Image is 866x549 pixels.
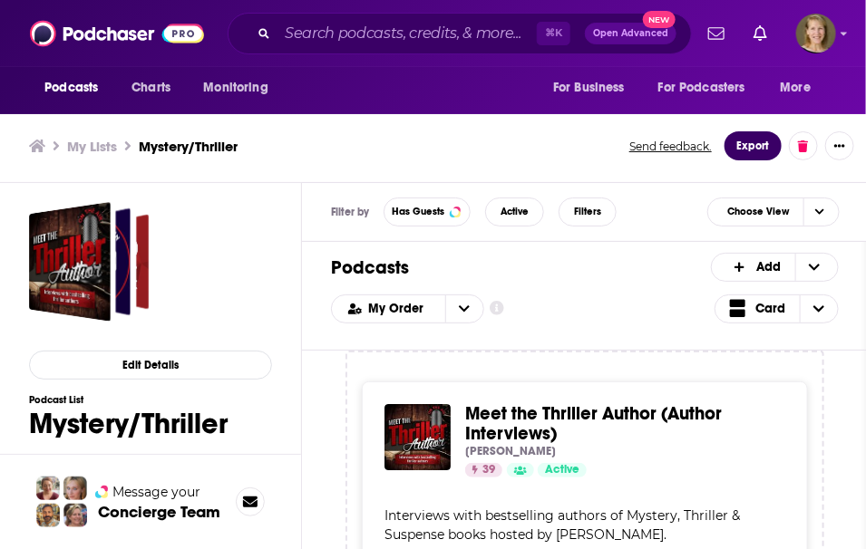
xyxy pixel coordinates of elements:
p: [PERSON_NAME] [465,444,556,458]
span: Active [545,461,579,479]
img: Barbara Profile [63,504,87,527]
h2: Choose List sort [331,294,484,323]
button: Edit Details [29,351,272,380]
button: + Add [711,253,839,282]
button: open menu [32,71,122,105]
span: Card [755,303,785,315]
a: Show notifications dropdown [701,18,732,49]
div: Search podcasts, credits, & more... [228,13,692,54]
button: open menu [540,71,647,105]
span: Active [501,207,529,217]
span: Filters [574,207,601,217]
button: Show More Button [825,131,854,160]
img: User Profile [796,14,836,53]
button: open menu [647,71,772,105]
span: Charts [131,75,170,101]
a: My Lists [67,138,117,155]
button: Choose View [707,197,840,226]
a: 39 [465,463,502,477]
a: Active [538,463,587,477]
a: Show additional information [490,300,504,317]
img: Meet the Thriller Author (Author Interviews) [384,404,451,470]
span: Message your [112,483,200,501]
span: More [781,75,812,101]
h1: Mystery/Thriller [29,406,228,441]
img: Jon Profile [36,504,60,527]
span: Has Guests [392,207,444,217]
span: New [643,11,676,28]
button: Send feedback. [624,139,717,154]
button: Has Guests [384,197,471,226]
span: ⌘ K [537,22,570,45]
button: open menu [445,295,483,323]
button: open menu [768,71,834,105]
span: My Order [369,303,431,315]
span: 39 [482,461,495,479]
img: Jules Profile [63,477,87,500]
a: Charts [120,71,181,105]
button: Export [725,131,782,160]
span: Add [756,261,781,274]
span: Podcasts [44,75,98,101]
a: Mystery/Thriller [29,202,149,322]
h3: Mystery/Thriller [139,138,238,155]
button: Open AdvancedNew [585,23,676,44]
span: Monitoring [203,75,268,101]
img: Podchaser - Follow, Share and Rate Podcasts [30,16,204,51]
span: For Business [553,75,625,101]
a: Show notifications dropdown [746,18,774,49]
h3: Podcast List [29,394,228,406]
button: open menu [332,303,445,315]
span: Meet the Thriller Author (Author Interviews) [465,402,722,445]
button: Choose View [715,294,840,323]
span: Interviews with bestselling authors of Mystery, Thriller & Suspense books hosted by [PERSON_NAME]. [384,507,740,543]
a: Meet the Thriller Author (Author Interviews) [465,404,771,444]
span: Choose View [713,200,803,225]
h1: Podcasts [331,256,696,279]
input: Search podcasts, credits, & more... [277,19,537,48]
span: Logged in as tvdockum [796,14,836,53]
span: For Podcasters [658,75,745,101]
button: Filters [559,197,617,226]
h3: Concierge Team [98,503,220,521]
h3: Filter by [331,206,369,218]
button: Show profile menu [796,14,836,53]
button: Active [485,197,544,226]
span: Open Advanced [593,29,668,38]
img: Sydney Profile [36,477,60,500]
button: open menu [190,71,291,105]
